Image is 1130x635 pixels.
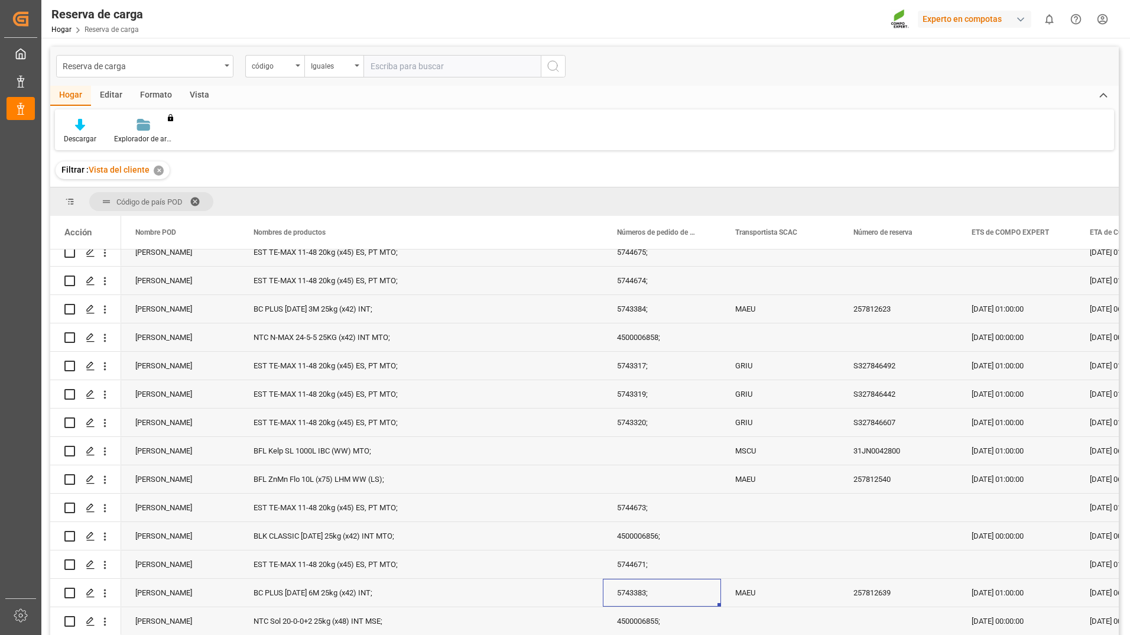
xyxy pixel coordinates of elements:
div: 4500006855; [603,607,721,635]
span: Transportista SCAC [735,228,797,236]
div: Presione ESPACIO para seleccionar esta fila. [50,352,121,380]
div: BLK CLASSIC [DATE] 25kg (x42) INT MTO; [239,522,603,550]
div: 5743384; [603,295,721,323]
div: Editar [91,86,131,106]
div: S327846607 [839,409,957,436]
div: Presione ESPACIO para seleccionar esta fila. [50,323,121,352]
div: 5744671; [603,550,721,578]
div: S327846442 [839,380,957,408]
div: EST TE-MAX 11-48 20kg (x45) ES, PT MTO; [239,409,603,436]
span: Filtrar : [61,165,89,174]
div: código [252,58,292,72]
div: Presione ESPACIO para seleccionar esta fila. [50,494,121,522]
div: S327846492 [839,352,957,380]
div: MAEU [721,465,839,493]
div: Acción [64,227,92,238]
div: [PERSON_NAME] [121,607,239,635]
span: Código de país POD [116,197,183,206]
div: [PERSON_NAME] [121,465,239,493]
div: BFL Kelp SL 1000L IBC (WW) MTO; [239,437,603,465]
div: Descargar [64,134,96,144]
div: 31JN0042800 [839,437,957,465]
span: Nombres de productos [254,228,326,236]
span: Números de pedido de compra de cliente [617,228,696,236]
input: Escriba para buscar [363,55,541,77]
div: 257812540 [839,465,957,493]
div: Presione ESPACIO para seleccionar esta fila. [50,409,121,437]
div: Reserva de carga [63,58,220,73]
div: EST TE-MAX 11-48 20kg (x45) ES, PT MTO; [239,238,603,266]
div: [DATE] 01:00:00 [957,465,1076,493]
div: 5743320; [603,409,721,436]
div: Presione ESPACIO para seleccionar esta fila. [50,380,121,409]
div: EST TE-MAX 11-48 20kg (x45) ES, PT MTO; [239,550,603,578]
div: 5744673; [603,494,721,521]
div: Presione ESPACIO para seleccionar esta fila. [50,522,121,550]
div: [PERSON_NAME] [121,295,239,323]
div: Formato [131,86,181,106]
div: EST TE-MAX 11-48 20kg (x45) ES, PT MTO; [239,380,603,408]
div: [PERSON_NAME] [121,267,239,294]
div: [DATE] 01:00:00 [957,352,1076,380]
div: [DATE] 00:00:00 [957,522,1076,550]
div: Iguales [311,58,351,72]
button: Centro de ayuda [1063,6,1089,33]
div: Presione ESPACIO para seleccionar esta fila. [50,238,121,267]
div: BFL ZnMn Flo 10L (x75) LHM WW (LS); [239,465,603,493]
div: EST TE-MAX 11-48 20kg (x45) ES, PT MTO; [239,494,603,521]
div: Presione ESPACIO para seleccionar esta fila. [50,267,121,295]
div: EST TE-MAX 11-48 20kg (x45) ES, PT MTO; [239,352,603,380]
div: [PERSON_NAME] [121,323,239,351]
div: [PERSON_NAME] [121,238,239,266]
div: [DATE] 01:00:00 [957,579,1076,607]
span: ETS de COMPO EXPERT [972,228,1049,236]
div: [DATE] 01:00:00 [957,380,1076,408]
font: Experto en compotas [923,13,1002,25]
div: 5743319; [603,380,721,408]
div: [DATE] 01:00:00 [957,295,1076,323]
div: Presione ESPACIO para seleccionar esta fila. [50,295,121,323]
img: Screenshot%202023-09-29%20at%2010.02.21.png_1712312052.png [891,9,910,30]
div: Presione ESPACIO para seleccionar esta fila. [50,465,121,494]
div: Presione ESPACIO para seleccionar esta fila. [50,437,121,465]
div: [DATE] 00:00:00 [957,607,1076,635]
div: BC PLUS [DATE] 3M 25kg (x42) INT; [239,295,603,323]
div: 4500006856; [603,522,721,550]
div: MAEU [721,295,839,323]
div: [PERSON_NAME] [121,550,239,578]
a: Hogar [51,25,72,34]
div: [PERSON_NAME] [121,494,239,521]
div: [PERSON_NAME] [121,522,239,550]
span: Vista del cliente [89,165,150,174]
div: 257812623 [839,295,957,323]
button: Abrir menú [56,55,233,77]
div: 257812639 [839,579,957,607]
button: Experto en compotas [918,8,1036,30]
div: 5744675; [603,238,721,266]
div: GRIU [721,352,839,380]
div: MAEU [721,579,839,607]
span: Nombre POD [135,228,176,236]
div: Reserva de carga [51,5,143,23]
div: [PERSON_NAME] [121,579,239,607]
div: [PERSON_NAME] [121,352,239,380]
div: [PERSON_NAME] [121,437,239,465]
div: ✕ [154,166,164,176]
div: [PERSON_NAME] [121,380,239,408]
button: mostrar 0 notificaciones nuevas [1036,6,1063,33]
div: Presione ESPACIO para seleccionar esta fila. [50,579,121,607]
div: 4500006858; [603,323,721,351]
button: Botón de búsqueda [541,55,566,77]
div: BC PLUS [DATE] 6M 25kg (x42) INT; [239,579,603,607]
div: Presione ESPACIO para seleccionar esta fila. [50,550,121,579]
div: MSCU [721,437,839,465]
div: [DATE] 01:00:00 [957,437,1076,465]
div: NTC Sol 20-0-0+2 25kg (x48) INT MSE; [239,607,603,635]
div: GRIU [721,380,839,408]
button: Abrir menú [304,55,363,77]
div: Vista [181,86,218,106]
button: Abrir menú [245,55,304,77]
div: GRIU [721,409,839,436]
div: 5743383; [603,579,721,607]
div: [DATE] 01:00:00 [957,409,1076,436]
